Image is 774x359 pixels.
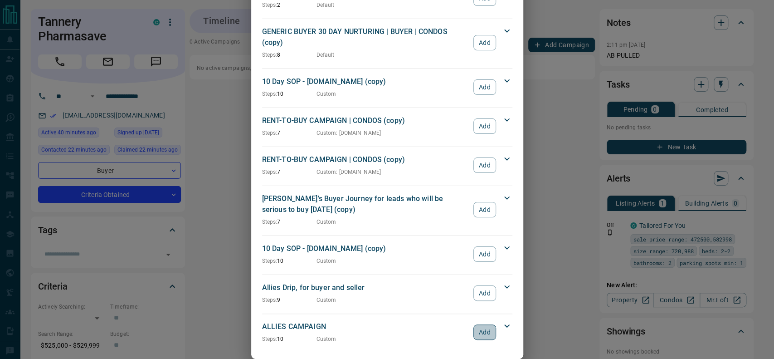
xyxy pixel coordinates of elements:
p: Custom : [DOMAIN_NAME] [316,129,381,137]
div: RENT-TO-BUY CAMPAIGN | CONDOS (copy)Steps:7Custom: [DOMAIN_NAME]Add [262,113,512,139]
p: 10 Day SOP - [DOMAIN_NAME] (copy) [262,243,469,254]
p: Custom [316,218,336,226]
span: Steps: [262,336,277,342]
p: 10 [262,257,316,265]
p: 10 [262,335,316,343]
p: Custom [316,296,336,304]
span: Steps: [262,91,277,97]
button: Add [473,35,496,50]
p: RENT-TO-BUY CAMPAIGN | CONDOS (copy) [262,154,469,165]
p: Custom [316,90,336,98]
span: Steps: [262,219,277,225]
p: 7 [262,168,316,176]
button: Add [473,325,496,340]
button: Add [473,246,496,262]
p: Custom [316,257,336,265]
p: GENERIC BUYER 30 DAY NURTURING | BUYER | CONDOS (copy) [262,26,469,48]
div: 10 Day SOP - [DOMAIN_NAME] (copy)Steps:10CustomAdd [262,74,512,100]
div: GENERIC BUYER 30 DAY NURTURING | BUYER | CONDOS (copy)Steps:8DefaultAdd [262,25,512,61]
div: RENT-TO-BUY CAMPAIGN | CONDOS (copy)Steps:7Custom: [DOMAIN_NAME]Add [262,152,512,178]
button: Add [473,285,496,301]
p: Custom : [DOMAIN_NAME] [316,168,381,176]
button: Add [473,157,496,173]
button: Add [473,118,496,134]
p: [PERSON_NAME]'s Buyer Journey for leads who will be serious to buy [DATE] (copy) [262,193,469,215]
div: Allies Drip, for buyer and sellerSteps:9CustomAdd [262,280,512,306]
button: Add [473,202,496,217]
p: 9 [262,296,316,304]
p: 2 [262,1,316,9]
span: Steps: [262,2,277,8]
span: Steps: [262,130,277,136]
p: Default [316,1,335,9]
button: Add [473,79,496,95]
div: [PERSON_NAME]'s Buyer Journey for leads who will be serious to buy [DATE] (copy)Steps:7CustomAdd [262,192,512,228]
p: 8 [262,51,316,59]
p: 7 [262,129,316,137]
p: 10 Day SOP - [DOMAIN_NAME] (copy) [262,76,469,87]
div: ALLIES CAMPAIGNSteps:10CustomAdd [262,320,512,345]
p: RENT-TO-BUY CAMPAIGN | CONDOS (copy) [262,115,469,126]
span: Steps: [262,297,277,303]
p: Default [316,51,335,59]
span: Steps: [262,258,277,264]
span: Steps: [262,52,277,58]
p: 7 [262,218,316,226]
p: Custom [316,335,336,343]
p: Allies Drip, for buyer and seller [262,282,469,293]
div: 10 Day SOP - [DOMAIN_NAME] (copy)Steps:10CustomAdd [262,241,512,267]
span: Steps: [262,169,277,175]
p: ALLIES CAMPAIGN [262,321,469,332]
p: 10 [262,90,316,98]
